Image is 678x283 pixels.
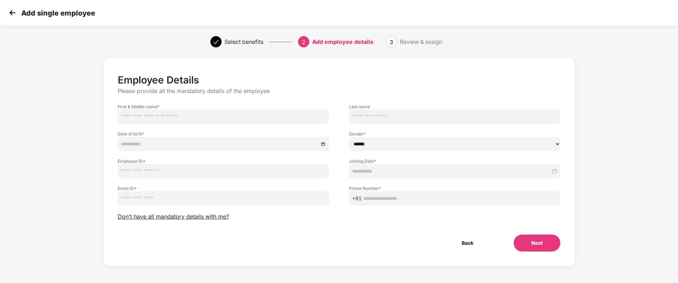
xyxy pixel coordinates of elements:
[118,185,329,191] label: Email ID
[213,39,219,45] span: check
[349,185,560,191] label: Phone Number
[444,235,491,252] button: Back
[118,74,560,86] p: Employee Details
[352,195,362,202] span: +91
[21,9,95,17] p: Add single employee
[349,158,560,164] label: Joining Date
[7,7,18,18] img: svg+xml;base64,PHN2ZyB4bWxucz0iaHR0cDovL3d3dy53My5vcmcvMjAwMC9zdmciIHdpZHRoPSIzMCIgaGVpZ2h0PSIzMC...
[312,36,373,47] div: Add employee details
[118,104,329,110] label: First & Middle name
[390,39,393,46] span: 3
[514,235,560,252] button: Next
[400,36,442,47] div: Review & assign
[118,131,329,137] label: Date of birth
[349,104,560,110] label: Last name
[118,158,329,164] label: Employee ID
[224,36,263,47] div: Select benefits
[118,213,229,220] span: Don’t have all mandatory details with me?
[349,131,560,137] label: Gender
[118,87,560,95] p: Please provide all the mandatory details of the employee
[302,39,305,46] span: 2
